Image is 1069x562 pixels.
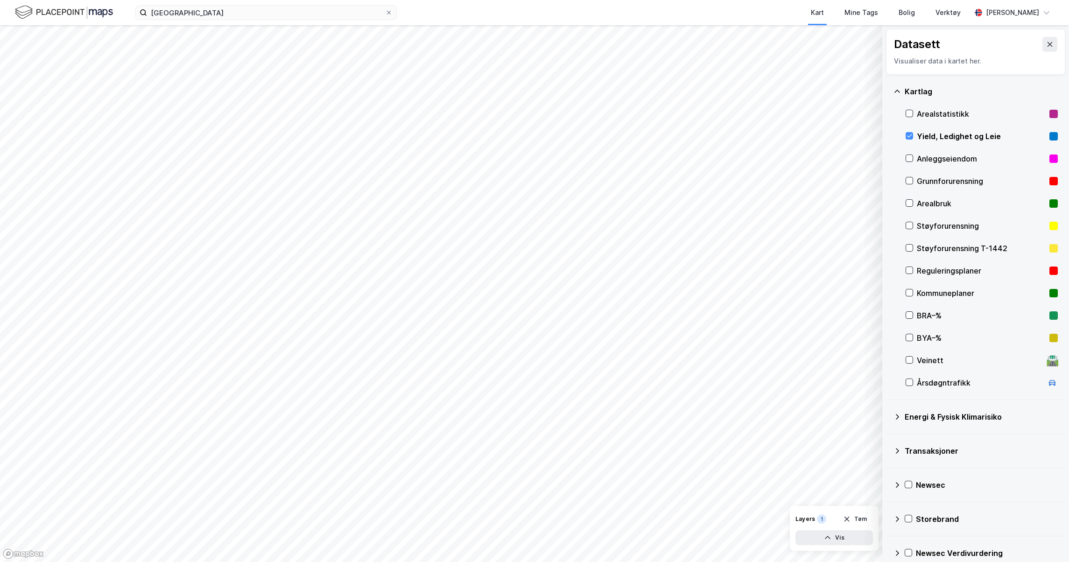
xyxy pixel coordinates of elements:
[837,512,873,527] button: Tøm
[811,7,824,18] div: Kart
[899,7,915,18] div: Bolig
[817,514,826,524] div: 1
[917,243,1046,254] div: Støyforurensning T-1442
[1022,517,1069,562] div: Kontrollprogram for chat
[916,513,1058,525] div: Storebrand
[795,530,873,545] button: Vis
[905,86,1058,97] div: Kartlag
[917,220,1046,232] div: Støyforurensning
[917,108,1046,119] div: Arealstatistikk
[916,548,1058,559] div: Newsec Verdivurdering
[905,411,1058,422] div: Energi & Fysisk Klimarisiko
[935,7,961,18] div: Verktøy
[1046,354,1059,366] div: 🛣️
[917,355,1043,366] div: Veinett
[917,153,1046,164] div: Anleggseiendom
[147,6,385,20] input: Søk på adresse, matrikkel, gårdeiere, leietakere eller personer
[917,310,1046,321] div: BRA–%
[3,548,44,559] a: Mapbox homepage
[894,56,1057,67] div: Visualiser data i kartet her.
[986,7,1039,18] div: [PERSON_NAME]
[795,515,815,523] div: Layers
[15,4,113,21] img: logo.f888ab2527a4732fd821a326f86c7f29.svg
[917,176,1046,187] div: Grunnforurensning
[844,7,878,18] div: Mine Tags
[917,288,1046,299] div: Kommuneplaner
[1022,517,1069,562] iframe: Chat Widget
[917,131,1046,142] div: Yield, Ledighet og Leie
[917,265,1046,276] div: Reguleringsplaner
[916,479,1058,491] div: Newsec
[905,445,1058,457] div: Transaksjoner
[917,198,1046,209] div: Arealbruk
[894,37,940,52] div: Datasett
[917,332,1046,344] div: BYA–%
[917,377,1043,388] div: Årsdøgntrafikk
